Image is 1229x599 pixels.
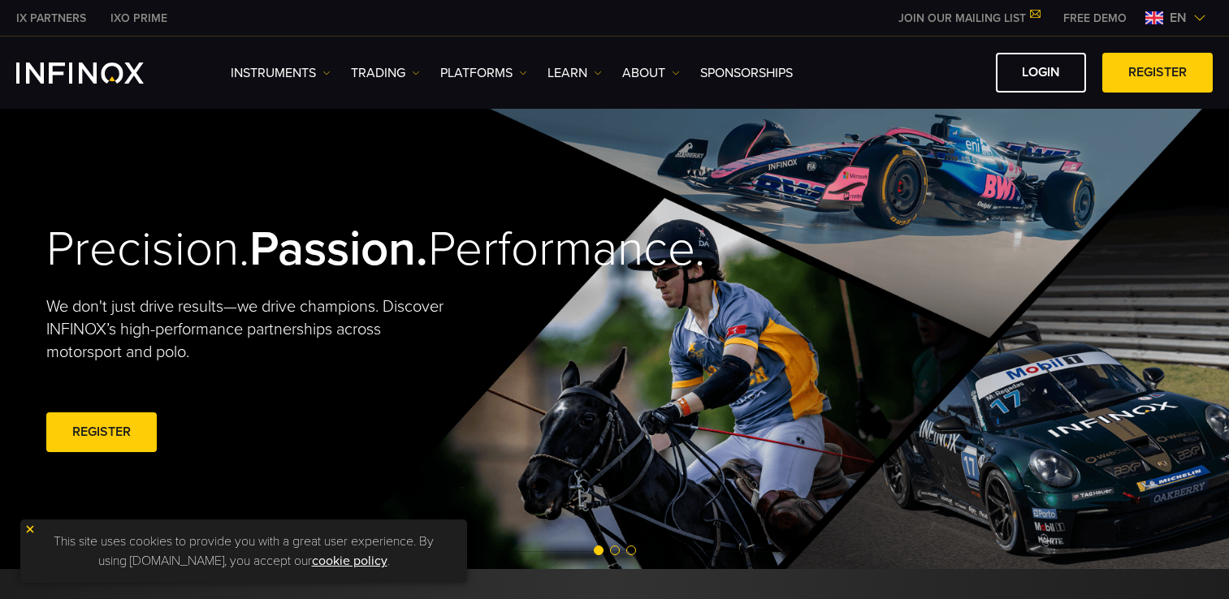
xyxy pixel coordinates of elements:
[28,528,459,575] p: This site uses cookies to provide you with a great user experience. By using [DOMAIN_NAME], you a...
[594,545,604,555] span: Go to slide 1
[16,62,182,84] a: INFINOX Logo
[24,524,36,535] img: yellow close icon
[1102,53,1213,93] a: REGISTER
[1163,8,1193,28] span: en
[1051,10,1139,27] a: INFINOX MENU
[996,53,1086,93] a: LOGIN
[231,63,331,83] a: Instruments
[351,63,420,83] a: TRADING
[626,545,636,555] span: Go to slide 3
[46,412,157,452] a: REGISTER
[249,220,428,278] strong: Passion.
[4,10,98,27] a: INFINOX
[547,63,602,83] a: Learn
[622,63,680,83] a: ABOUT
[440,63,527,83] a: PLATFORMS
[610,545,620,555] span: Go to slide 2
[886,11,1051,25] a: JOIN OUR MAILING LIST
[46,220,558,279] h2: Precision. Performance.
[98,10,180,27] a: INFINOX
[312,553,387,569] a: cookie policy
[700,63,793,83] a: SPONSORSHIPS
[46,295,456,364] p: We don't just drive results—we drive champions. Discover INFINOX’s high-performance partnerships ...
